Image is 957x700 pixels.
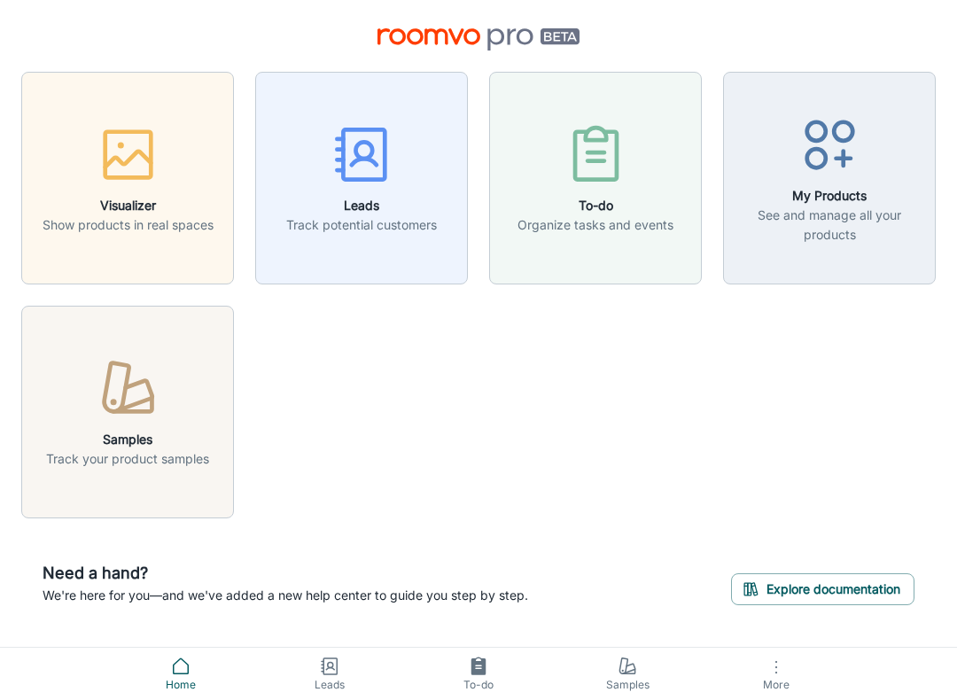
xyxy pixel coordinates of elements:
button: More [702,648,851,700]
a: My ProductsSee and manage all your products [723,167,936,185]
h6: Samples [46,430,209,449]
span: Leads [266,677,393,693]
a: Explore documentation [731,579,914,596]
p: Organize tasks and events [517,215,673,235]
a: Home [106,648,255,700]
button: My ProductsSee and manage all your products [723,72,936,284]
p: Show products in real spaces [43,215,214,235]
span: Home [117,677,245,693]
h6: Leads [286,196,437,215]
a: To-doOrganize tasks and events [489,167,702,185]
a: Samples [553,648,702,700]
h6: Visualizer [43,196,214,215]
button: LeadsTrack potential customers [255,72,468,284]
button: Explore documentation [731,573,914,605]
button: To-doOrganize tasks and events [489,72,702,284]
h6: My Products [735,186,924,206]
span: Samples [564,677,691,693]
img: Roomvo PRO Beta [377,28,580,51]
a: Leads [255,648,404,700]
p: We're here for you—and we've added a new help center to guide you step by step. [43,586,528,605]
h6: Need a hand? [43,561,528,586]
h6: To-do [517,196,673,215]
a: LeadsTrack potential customers [255,167,468,185]
span: More [712,678,840,691]
p: Track potential customers [286,215,437,235]
span: To-do [415,677,542,693]
p: See and manage all your products [735,206,924,245]
a: SamplesTrack your product samples [21,401,234,419]
a: To-do [404,648,553,700]
button: SamplesTrack your product samples [21,306,234,518]
p: Track your product samples [46,449,209,469]
button: VisualizerShow products in real spaces [21,72,234,284]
